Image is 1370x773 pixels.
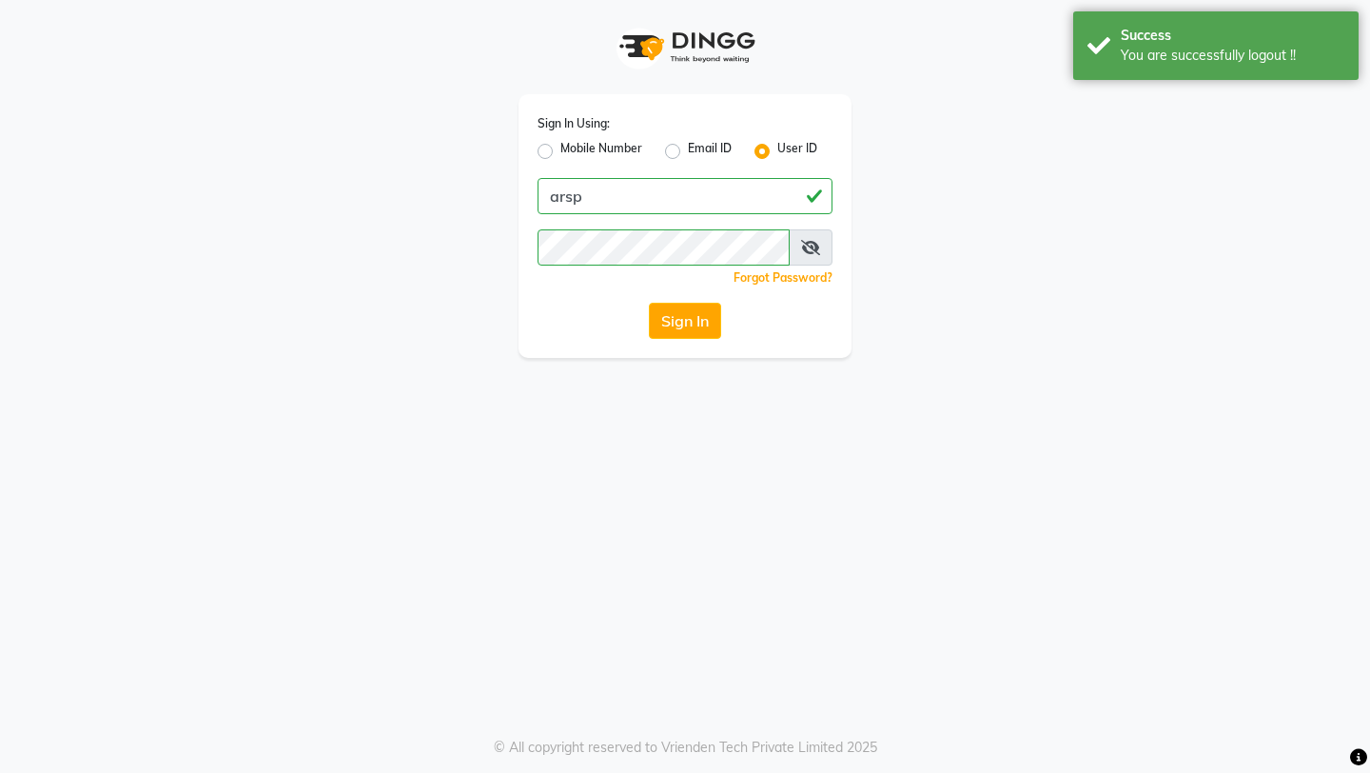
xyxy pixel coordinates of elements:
[1121,26,1344,46] div: Success
[688,140,732,163] label: Email ID
[1121,46,1344,66] div: You are successfully logout !!
[538,178,832,214] input: Username
[538,229,790,266] input: Username
[734,270,832,285] a: Forgot Password?
[560,140,642,163] label: Mobile Number
[609,19,761,75] img: logo1.svg
[649,303,721,339] button: Sign In
[538,115,610,132] label: Sign In Using:
[777,140,817,163] label: User ID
